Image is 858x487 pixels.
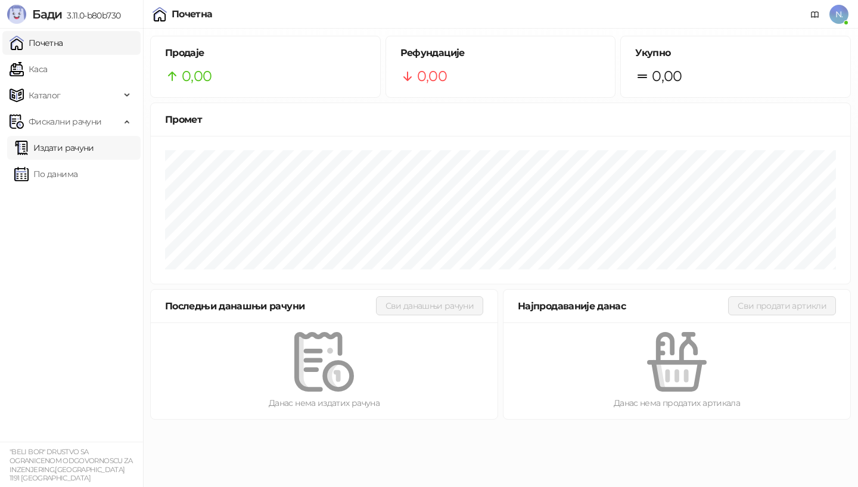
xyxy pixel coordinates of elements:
div: Промет [165,112,836,127]
button: Сви данашњи рачуни [376,296,483,315]
div: Последњи данашњи рачуни [165,299,376,314]
div: Почетна [172,10,213,19]
span: 3.11.0-b80b730 [62,10,120,21]
a: Документација [806,5,825,24]
span: Каталог [29,83,61,107]
h5: Продаје [165,46,366,60]
a: Издати рачуни [14,136,94,160]
span: 0,00 [182,65,212,88]
h5: Рефундације [400,46,601,60]
span: Бади [32,7,62,21]
div: Најпродаваније данас [518,299,728,314]
img: Logo [7,5,26,24]
a: Почетна [10,31,63,55]
small: "BELI BOR" DRUSTVO SA OGRANICENOM ODGOVORNOSCU ZA INZENJERING,[GEOGRAPHIC_DATA] 1191 [GEOGRAPHIC_... [10,448,133,482]
span: Фискални рачуни [29,110,101,134]
span: 0,00 [417,65,447,88]
span: N. [829,5,848,24]
span: 0,00 [652,65,682,88]
button: Сви продати артикли [728,296,836,315]
div: Данас нема издатих рачуна [170,396,478,410]
div: Данас нема продатих артикала [523,396,831,410]
h5: Укупно [635,46,836,60]
a: По данима [14,162,77,186]
a: Каса [10,57,47,81]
